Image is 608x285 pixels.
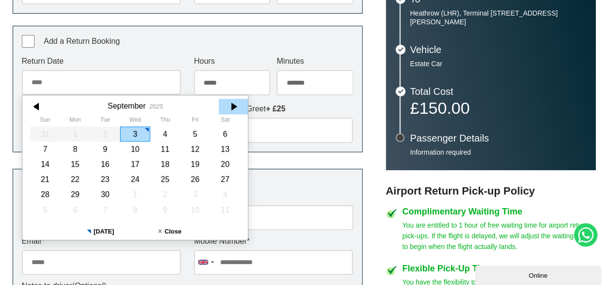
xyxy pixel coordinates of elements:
[410,59,586,68] p: Estate Car
[402,220,596,252] p: You are entitled to 1 hour of free waiting time for airport return pick-ups. If the flight is del...
[410,101,586,115] p: £
[410,9,586,26] p: Heathrow (LHR), Terminal [STREET_ADDRESS][PERSON_NAME]
[419,99,469,117] span: 150.00
[44,37,120,45] span: Add a Return Booking
[410,87,586,96] h3: Total Cost
[266,105,285,113] strong: + £25
[475,264,603,285] iframe: chat widget
[410,133,586,143] h3: Passenger Details
[410,45,586,54] h3: Vehicle
[194,57,270,65] label: Hours
[22,57,181,65] label: Return Date
[277,57,353,65] label: Minutes
[22,237,181,245] label: Email
[194,237,353,245] label: Mobile Number
[402,264,596,273] h4: Flexible Pick-Up Time
[194,250,217,274] div: United Kingdom: +44
[410,148,586,157] p: Information required
[194,105,353,113] label: Return Meet & Greet
[386,185,596,197] h3: Airport Return Pick-up Policy
[22,35,35,48] input: Add a Return Booking
[402,207,596,216] h4: Complimentary Waiting Time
